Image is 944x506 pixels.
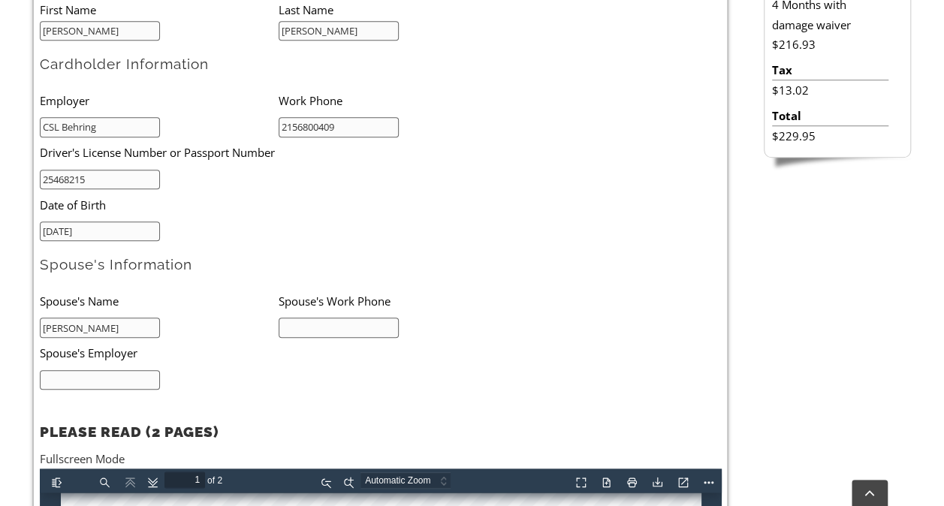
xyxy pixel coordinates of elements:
[40,189,469,220] li: Date of Birth
[764,158,911,171] img: sidebar-footer.png
[772,60,888,80] li: Tax
[125,3,165,20] input: Page
[279,85,517,116] li: Work Phone
[40,55,722,74] h2: Cardholder Information
[40,85,279,116] li: Employer
[321,4,427,20] select: Zoom
[40,285,279,316] li: Spouse's Name
[40,451,125,466] a: Fullscreen Mode
[40,338,469,369] li: Spouse's Employer
[772,126,888,146] li: $229.95
[279,285,517,316] li: Spouse's Work Phone
[772,80,888,100] li: $13.02
[165,4,188,20] span: of 2
[40,137,469,168] li: Driver's License Number or Passport Number
[40,255,722,274] h2: Spouse's Information
[40,423,219,440] strong: PLEASE READ (2 PAGES)
[772,106,888,126] li: Total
